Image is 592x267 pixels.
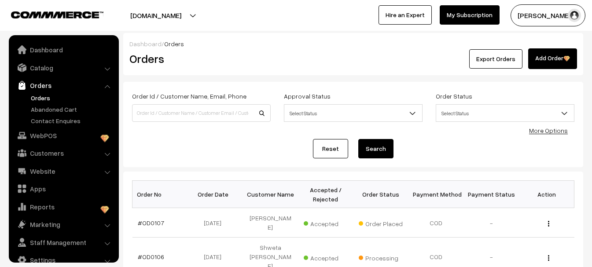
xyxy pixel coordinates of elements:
button: Export Orders [469,49,522,69]
a: COMMMERCE [11,9,88,19]
span: Orders [164,40,184,48]
a: Customers [11,145,116,161]
a: Reports [11,199,116,215]
label: Approval Status [284,91,331,101]
a: #OD0106 [138,253,164,260]
a: Orders [29,93,116,102]
button: [PERSON_NAME] [511,4,585,26]
th: Accepted / Rejected [298,181,353,208]
img: user [568,9,581,22]
th: Order Status [353,181,409,208]
span: Select Status [436,106,574,121]
a: Reset [313,139,348,158]
th: Payment Method [408,181,464,208]
a: Dashboard [129,40,162,48]
th: Customer Name [243,181,298,208]
a: Marketing [11,216,116,232]
th: Order No [132,181,188,208]
a: WebPOS [11,128,116,143]
th: Action [519,181,574,208]
div: / [129,39,577,48]
span: Select Status [284,106,422,121]
a: Contact Enquires [29,116,116,125]
a: Add Order [528,48,577,69]
button: Search [358,139,393,158]
a: Staff Management [11,234,116,250]
button: [DOMAIN_NAME] [99,4,212,26]
a: My Subscription [440,5,500,25]
span: Order Placed [359,217,403,228]
label: Order Status [436,91,472,101]
span: Select Status [284,104,423,122]
img: Menu [548,221,549,227]
a: Website [11,163,116,179]
span: Select Status [436,104,574,122]
td: [DATE] [188,208,243,238]
a: Orders [11,77,116,93]
span: Accepted [304,251,348,263]
td: [PERSON_NAME] [243,208,298,238]
a: Dashboard [11,42,116,58]
h2: Orders [129,52,270,66]
td: COD [408,208,464,238]
img: COMMMERCE [11,11,103,18]
a: #OD0107 [138,219,164,227]
a: More Options [529,127,568,134]
label: Order Id / Customer Name, Email, Phone [132,91,246,101]
input: Order Id / Customer Name / Customer Email / Customer Phone [132,104,271,122]
a: Apps [11,181,116,197]
img: Menu [548,255,549,261]
a: Catalog [11,60,116,76]
span: Accepted [304,217,348,228]
th: Order Date [188,181,243,208]
a: Abandoned Cart [29,105,116,114]
td: - [464,208,519,238]
a: Hire an Expert [379,5,432,25]
th: Payment Status [464,181,519,208]
span: Processing [359,251,403,263]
